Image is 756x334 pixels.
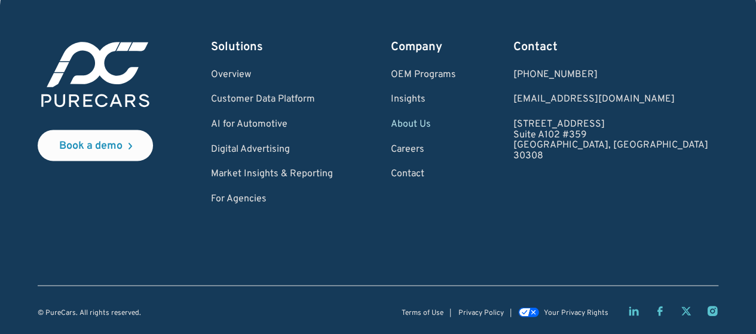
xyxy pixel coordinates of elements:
a: Market Insights & Reporting [211,169,333,180]
a: Book a demo [38,130,153,161]
a: Twitter X page [680,305,692,317]
a: Digital Advertising [211,145,333,155]
a: Email us [513,94,708,105]
a: Overview [211,70,333,81]
a: OEM Programs [391,70,456,81]
a: Customer Data Platform [211,94,333,105]
a: [STREET_ADDRESS]Suite A102 #359[GEOGRAPHIC_DATA], [GEOGRAPHIC_DATA]30308 [513,119,708,161]
a: Instagram page [706,305,718,317]
a: Facebook page [654,305,666,317]
a: AI for Automotive [211,119,333,130]
a: Your Privacy Rights [518,309,608,317]
a: Insights [391,94,456,105]
a: For Agencies [211,194,333,205]
div: © PureCars. All rights reserved. [38,310,141,317]
a: Terms of Use [401,310,443,317]
a: About Us [391,119,456,130]
a: LinkedIn page [628,305,639,317]
div: [PHONE_NUMBER] [513,70,708,81]
a: Privacy Policy [458,310,503,317]
a: Careers [391,145,456,155]
div: Your Privacy Rights [544,310,608,317]
img: purecars logo [38,39,153,111]
a: Contact [391,169,456,180]
div: Contact [513,39,708,56]
div: Book a demo [59,141,123,152]
div: Solutions [211,39,333,56]
div: Company [391,39,456,56]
